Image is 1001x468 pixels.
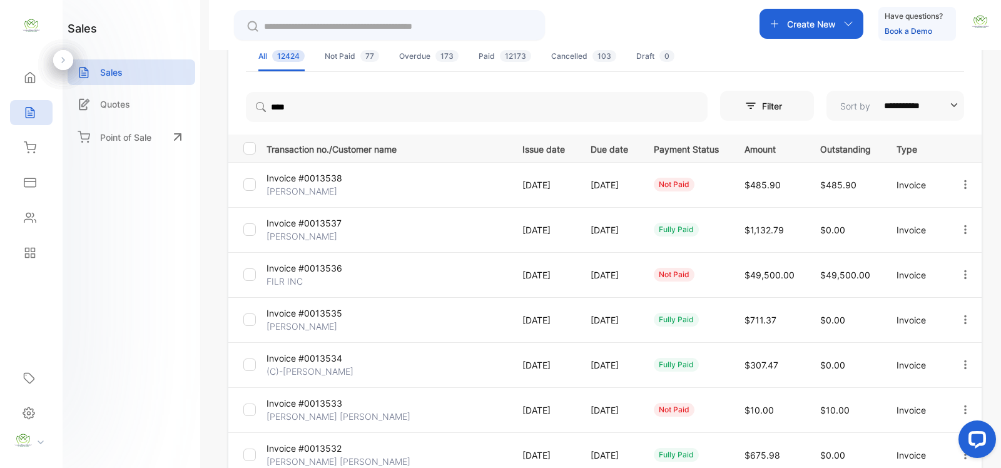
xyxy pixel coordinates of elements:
p: Payment Status [654,140,719,156]
a: Sales [68,59,195,85]
p: [PERSON_NAME] [267,185,347,198]
span: $307.47 [744,360,778,370]
p: Due date [591,140,628,156]
a: Book a Demo [885,26,932,36]
p: [DATE] [591,178,628,191]
p: Invoice #0013534 [267,352,347,365]
div: fully paid [654,448,699,462]
p: Amount [744,140,795,156]
p: [PERSON_NAME] [267,320,347,333]
p: [DATE] [522,313,565,327]
p: [DATE] [591,359,628,372]
p: Invoice #0013533 [267,397,347,410]
p: Type [897,140,933,156]
h1: sales [68,20,97,37]
img: avatar [971,13,990,31]
p: Sales [100,66,123,79]
p: Issue date [522,140,565,156]
p: Invoice #0013538 [267,171,347,185]
span: 12173 [500,50,531,62]
span: $0.00 [820,315,845,325]
p: [PERSON_NAME] [PERSON_NAME] [267,410,410,423]
p: Point of Sale [100,131,151,144]
span: $0.00 [820,225,845,235]
p: Invoice [897,313,933,327]
p: Invoice [897,449,933,462]
span: $675.98 [744,450,780,460]
p: Transaction no./Customer name [267,140,507,156]
span: $0.00 [820,450,845,460]
p: Invoice [897,404,933,417]
p: [DATE] [522,178,565,191]
p: [DATE] [522,268,565,282]
span: $10.00 [744,405,774,415]
p: [DATE] [591,449,628,462]
div: not paid [654,268,694,282]
p: Create New [787,18,836,31]
span: $711.37 [744,315,776,325]
div: Paid [479,51,531,62]
span: $485.90 [744,180,781,190]
span: $49,500.00 [820,270,870,280]
p: [PERSON_NAME] [267,230,347,243]
p: Invoice #0013537 [267,216,347,230]
span: $49,500.00 [744,270,795,280]
div: fully paid [654,358,699,372]
p: Invoice [897,268,933,282]
div: Overdue [399,51,459,62]
div: Draft [636,51,674,62]
button: avatar [971,9,990,39]
p: Outstanding [820,140,871,156]
span: $1,132.79 [744,225,784,235]
p: Invoice [897,359,933,372]
span: $0.00 [820,360,845,370]
p: Invoice #0013535 [267,307,347,320]
span: 0 [659,50,674,62]
p: Invoice #0013532 [267,442,347,455]
a: Quotes [68,91,195,117]
p: [DATE] [522,449,565,462]
img: logo [22,16,41,35]
p: Sort by [840,99,870,113]
div: Not Paid [325,51,379,62]
p: [DATE] [591,404,628,417]
p: (C)-[PERSON_NAME] [267,365,353,378]
p: [DATE] [591,268,628,282]
p: Invoice #0013536 [267,262,347,275]
p: [DATE] [522,223,565,237]
p: [DATE] [591,313,628,327]
p: [DATE] [522,359,565,372]
p: Invoice [897,178,933,191]
p: Quotes [100,98,130,111]
span: 173 [435,50,459,62]
div: not paid [654,178,694,191]
iframe: LiveChat chat widget [948,415,1001,468]
span: $485.90 [820,180,856,190]
button: Sort by [826,91,964,121]
div: fully paid [654,223,699,237]
p: Invoice [897,223,933,237]
div: fully paid [654,313,699,327]
a: Point of Sale [68,123,195,151]
p: [DATE] [591,223,628,237]
img: profile [14,431,33,450]
span: 77 [360,50,379,62]
span: 103 [592,50,616,62]
p: [DATE] [522,404,565,417]
p: [PERSON_NAME] [PERSON_NAME] [267,455,410,468]
p: FILR INC [267,275,347,288]
button: Create New [760,9,863,39]
div: Cancelled [551,51,616,62]
span: 12424 [272,50,305,62]
span: $10.00 [820,405,850,415]
div: not paid [654,403,694,417]
div: All [258,51,305,62]
p: Have questions? [885,10,943,23]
